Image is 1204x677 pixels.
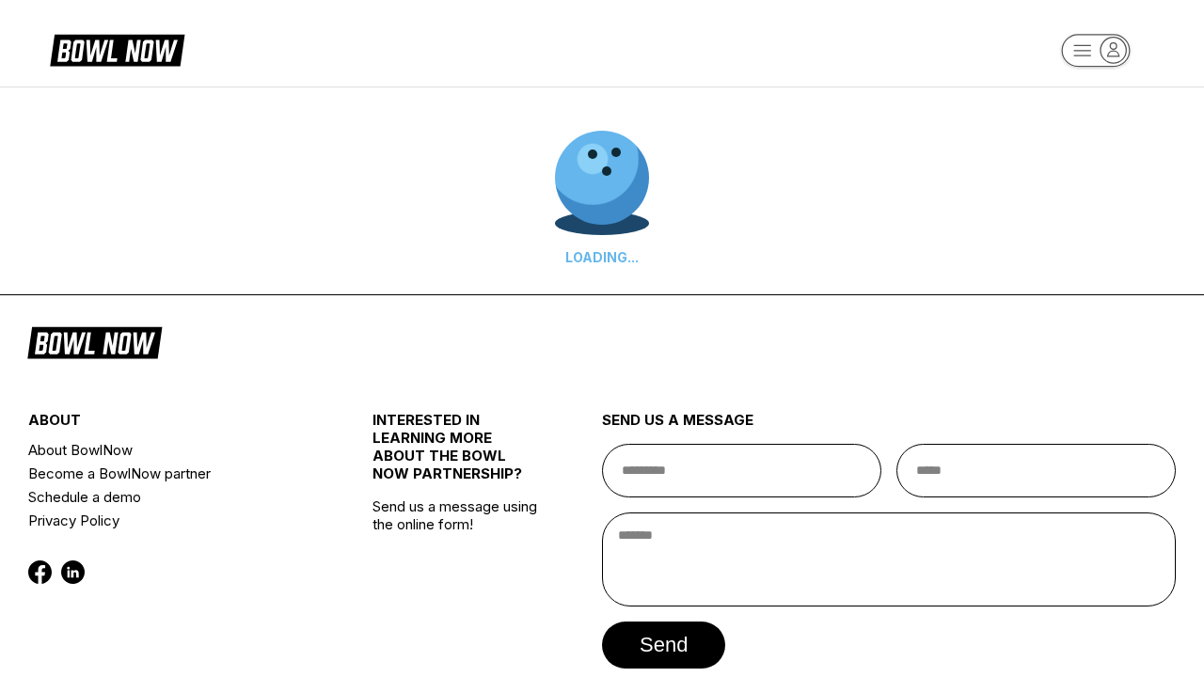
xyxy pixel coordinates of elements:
[28,485,315,509] a: Schedule a demo
[602,622,725,669] button: send
[555,249,649,265] div: LOADING...
[28,411,315,438] div: about
[372,411,545,497] div: INTERESTED IN LEARNING MORE ABOUT THE BOWL NOW PARTNERSHIP?
[28,509,315,532] a: Privacy Policy
[602,411,1176,444] div: send us a message
[28,438,315,462] a: About BowlNow
[28,462,315,485] a: Become a BowlNow partner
